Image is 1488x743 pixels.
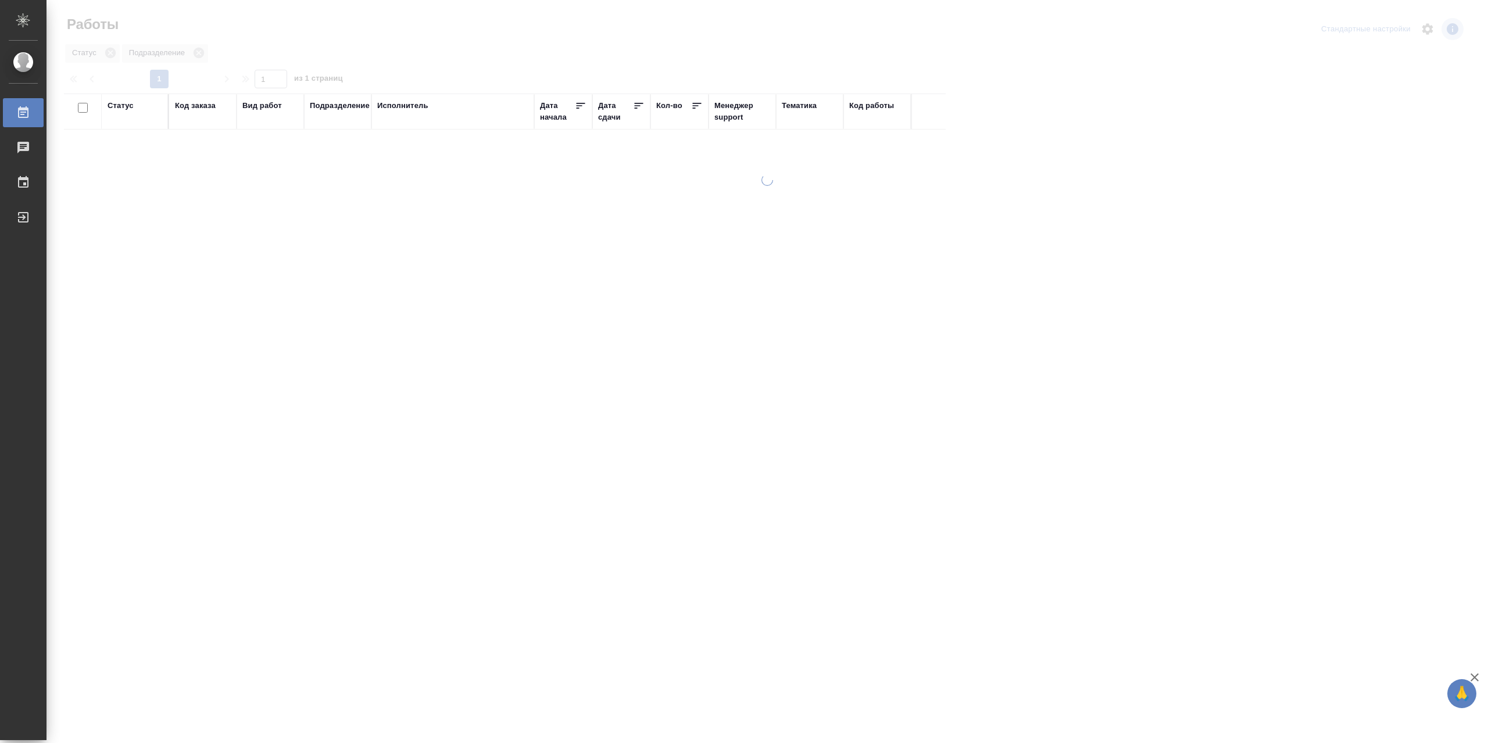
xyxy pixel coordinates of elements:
[714,100,770,123] div: Менеджер support
[175,100,216,112] div: Код заказа
[377,100,428,112] div: Исполнитель
[598,100,633,123] div: Дата сдачи
[310,100,370,112] div: Подразделение
[849,100,894,112] div: Код работы
[782,100,817,112] div: Тематика
[1452,681,1472,706] span: 🙏
[108,100,134,112] div: Статус
[540,100,575,123] div: Дата начала
[1447,679,1476,708] button: 🙏
[656,100,682,112] div: Кол-во
[242,100,282,112] div: Вид работ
